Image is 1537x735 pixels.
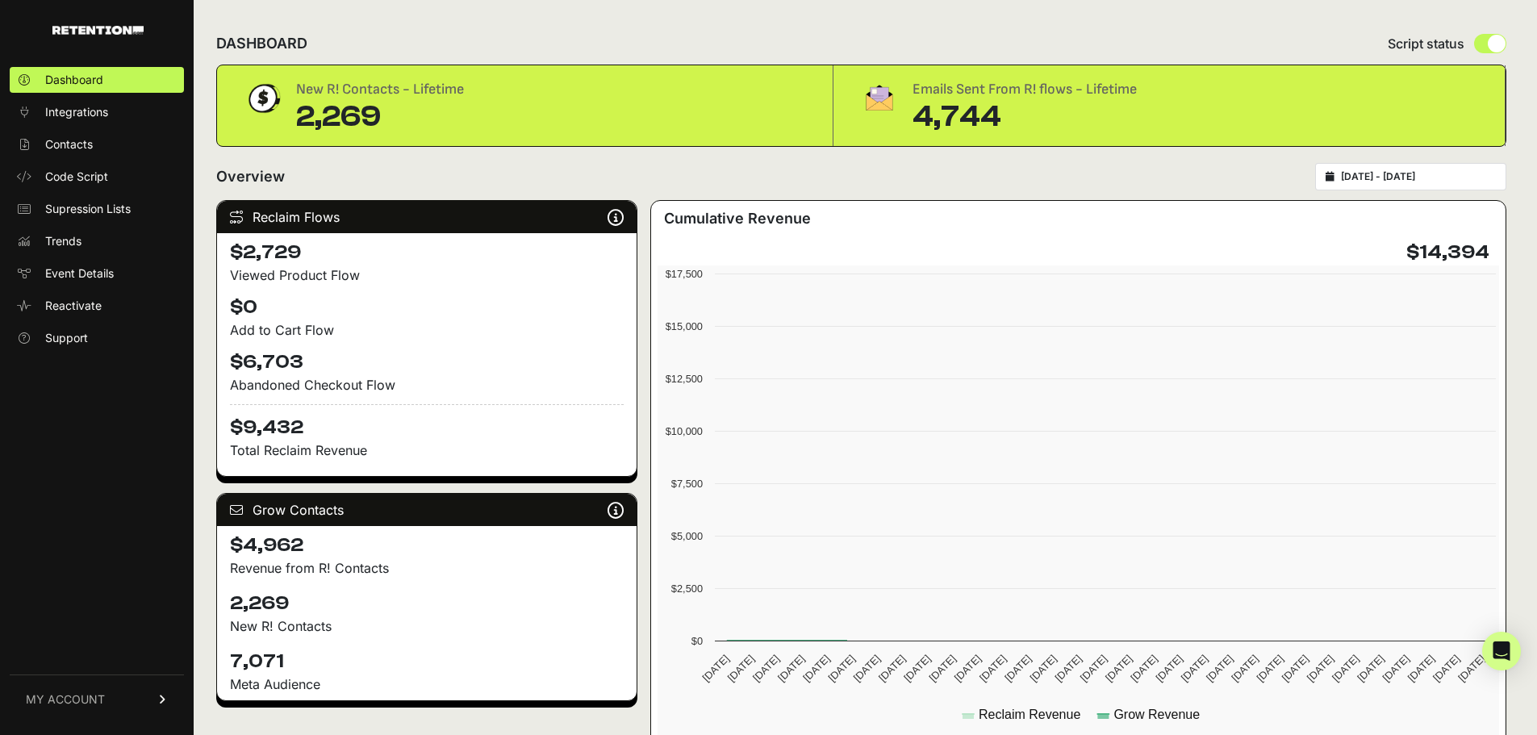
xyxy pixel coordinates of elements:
[1002,653,1034,684] text: [DATE]
[979,708,1080,721] text: Reclaim Revenue
[1380,653,1412,684] text: [DATE]
[10,293,184,319] a: Reactivate
[1330,653,1361,684] text: [DATE]
[725,653,757,684] text: [DATE]
[666,373,703,385] text: $12,500
[10,228,184,254] a: Trends
[230,558,624,578] p: Revenue from R! Contacts
[1482,632,1521,670] div: Open Intercom Messenger
[1280,653,1311,684] text: [DATE]
[1355,653,1387,684] text: [DATE]
[671,530,703,542] text: $5,000
[1456,653,1488,684] text: [DATE]
[1230,653,1261,684] text: [DATE]
[216,165,285,188] h2: Overview
[230,616,624,636] p: New R! Contacts
[45,169,108,185] span: Code Script
[1430,653,1462,684] text: [DATE]
[45,136,93,152] span: Contacts
[10,99,184,125] a: Integrations
[296,78,464,101] div: New R! Contacts - Lifetime
[826,653,858,684] text: [DATE]
[45,330,88,346] span: Support
[666,425,703,437] text: $10,000
[10,67,184,93] a: Dashboard
[952,653,984,684] text: [DATE]
[1305,653,1336,684] text: [DATE]
[217,201,637,233] div: Reclaim Flows
[230,649,624,674] h4: 7,071
[52,26,144,35] img: Retention.com
[45,201,131,217] span: Supression Lists
[45,104,108,120] span: Integrations
[1204,653,1235,684] text: [DATE]
[45,72,103,88] span: Dashboard
[230,240,624,265] h4: $2,729
[1078,653,1109,684] text: [DATE]
[45,298,102,314] span: Reactivate
[902,653,933,684] text: [DATE]
[775,653,807,684] text: [DATE]
[217,494,637,526] div: Grow Contacts
[1179,653,1210,684] text: [DATE]
[1114,708,1201,721] text: Grow Revenue
[10,261,184,286] a: Event Details
[913,78,1137,101] div: Emails Sent From R! flows - Lifetime
[977,653,1009,684] text: [DATE]
[1053,653,1084,684] text: [DATE]
[230,591,624,616] h4: 2,269
[851,653,883,684] text: [DATE]
[45,233,81,249] span: Trends
[230,532,624,558] h4: $4,962
[859,78,900,117] img: fa-envelope-19ae18322b30453b285274b1b8af3d052b27d846a4fbe8435d1a52b978f639a2.png
[1405,653,1437,684] text: [DATE]
[664,207,811,230] h3: Cumulative Revenue
[1406,240,1489,265] h4: $14,394
[666,320,703,332] text: $15,000
[927,653,959,684] text: [DATE]
[26,691,105,708] span: MY ACCOUNT
[10,132,184,157] a: Contacts
[700,653,732,684] text: [DATE]
[296,101,464,133] div: 2,269
[750,653,782,684] text: [DATE]
[10,325,184,351] a: Support
[45,265,114,282] span: Event Details
[230,441,624,460] p: Total Reclaim Revenue
[10,674,184,724] a: MY ACCOUNT
[10,196,184,222] a: Supression Lists
[1255,653,1286,684] text: [DATE]
[1388,34,1464,53] span: Script status
[10,164,184,190] a: Code Script
[216,32,307,55] h2: DASHBOARD
[876,653,908,684] text: [DATE]
[243,78,283,119] img: dollar-coin-05c43ed7efb7bc0c12610022525b4bbbb207c7efeef5aecc26f025e68dcafac9.png
[230,349,624,375] h4: $6,703
[671,583,703,595] text: $2,500
[1129,653,1160,684] text: [DATE]
[1103,653,1134,684] text: [DATE]
[230,265,624,285] div: Viewed Product Flow
[913,101,1137,133] div: 4,744
[230,404,624,441] h4: $9,432
[1154,653,1185,684] text: [DATE]
[230,320,624,340] div: Add to Cart Flow
[1028,653,1059,684] text: [DATE]
[230,294,624,320] h4: $0
[666,268,703,280] text: $17,500
[801,653,833,684] text: [DATE]
[230,375,624,395] div: Abandoned Checkout Flow
[691,635,703,647] text: $0
[671,478,703,490] text: $7,500
[230,674,624,694] div: Meta Audience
